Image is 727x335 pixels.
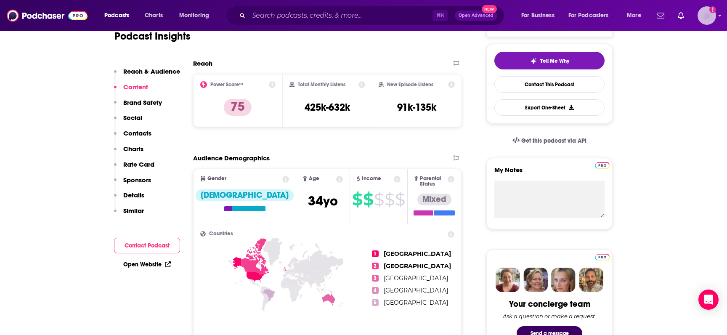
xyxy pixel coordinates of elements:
p: Content [123,83,148,91]
h2: Power Score™ [210,82,243,88]
h2: Reach [193,59,212,67]
div: Search podcasts, credits, & more... [233,6,512,25]
p: Rate Card [123,160,154,168]
a: Pro website [595,161,610,169]
h2: Audience Demographics [193,154,270,162]
span: 5 [372,299,379,306]
div: [DEMOGRAPHIC_DATA] [196,189,294,201]
span: Parental Status [420,176,446,187]
button: Reach & Audience [114,67,180,83]
span: Monitoring [179,10,209,21]
img: Podchaser Pro [595,162,610,169]
button: Rate Card [114,160,154,176]
span: 2 [372,263,379,269]
p: Charts [123,145,143,153]
h2: Total Monthly Listens [298,82,345,88]
a: Contact This Podcast [494,76,605,93]
p: Similar [123,207,144,215]
label: My Notes [494,166,605,181]
img: Podchaser Pro [595,254,610,261]
p: Sponsors [123,176,151,184]
a: Pro website [595,253,610,261]
span: 3 [372,275,379,282]
span: New [482,5,497,13]
a: Open Website [123,261,171,268]
img: Jon Profile [579,268,603,292]
span: [GEOGRAPHIC_DATA] [384,250,451,258]
span: Tell Me Why [540,58,569,64]
button: Show profile menu [698,6,716,25]
button: Brand Safety [114,98,162,114]
p: 75 [224,99,252,116]
p: Social [123,114,142,122]
span: $ [352,193,362,206]
span: For Business [521,10,555,21]
button: tell me why sparkleTell Me Why [494,52,605,69]
button: Contact Podcast [114,238,180,253]
span: Open Advanced [459,13,494,18]
span: ⌘ K [432,10,448,21]
span: $ [395,193,405,206]
span: $ [385,193,394,206]
img: Jules Profile [551,268,576,292]
h3: 91k-135k [397,101,436,114]
a: Show notifications dropdown [674,8,687,23]
span: [GEOGRAPHIC_DATA] [384,274,448,282]
button: open menu [515,9,565,22]
p: Details [123,191,144,199]
a: Show notifications dropdown [653,8,668,23]
span: [GEOGRAPHIC_DATA] [384,287,448,294]
h1: Podcast Insights [114,30,191,43]
span: Gender [207,176,226,181]
img: tell me why sparkle [530,58,537,64]
img: Barbara Profile [523,268,548,292]
span: More [627,10,641,21]
img: Sydney Profile [496,268,520,292]
span: Charts [145,10,163,21]
button: Contacts [114,129,151,145]
div: Mixed [417,194,451,205]
a: Charts [139,9,168,22]
span: For Podcasters [568,10,609,21]
button: Sponsors [114,176,151,191]
button: open menu [563,9,621,22]
span: $ [363,193,373,206]
span: 34 yo [308,193,338,209]
span: 4 [372,287,379,294]
span: $ [374,193,384,206]
div: Open Intercom Messenger [698,290,719,310]
h2: New Episode Listens [387,82,433,88]
p: Reach & Audience [123,67,180,75]
a: Get this podcast via API [506,130,593,151]
svg: Add a profile image [709,6,716,13]
img: User Profile [698,6,716,25]
button: open menu [173,9,220,22]
button: Export One-Sheet [494,99,605,116]
div: Your concierge team [509,299,590,309]
div: Ask a question or make a request. [503,313,596,319]
span: [GEOGRAPHIC_DATA] [384,262,451,270]
p: Brand Safety [123,98,162,106]
span: Age [309,176,319,181]
button: Open AdvancedNew [455,11,497,21]
span: Countries [209,231,233,237]
span: 1 [372,250,379,257]
p: Contacts [123,129,151,137]
span: [GEOGRAPHIC_DATA] [384,299,448,306]
button: open menu [98,9,140,22]
input: Search podcasts, credits, & more... [249,9,432,22]
button: Charts [114,145,143,160]
button: open menu [621,9,652,22]
button: Details [114,191,144,207]
h3: 425k-632k [305,101,350,114]
span: Income [362,176,381,181]
span: Podcasts [104,10,129,21]
img: Podchaser - Follow, Share and Rate Podcasts [7,8,88,24]
button: Similar [114,207,144,222]
button: Content [114,83,148,98]
span: Logged in as FirstLiberty [698,6,716,25]
span: Get this podcast via API [521,137,586,144]
button: Social [114,114,142,129]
